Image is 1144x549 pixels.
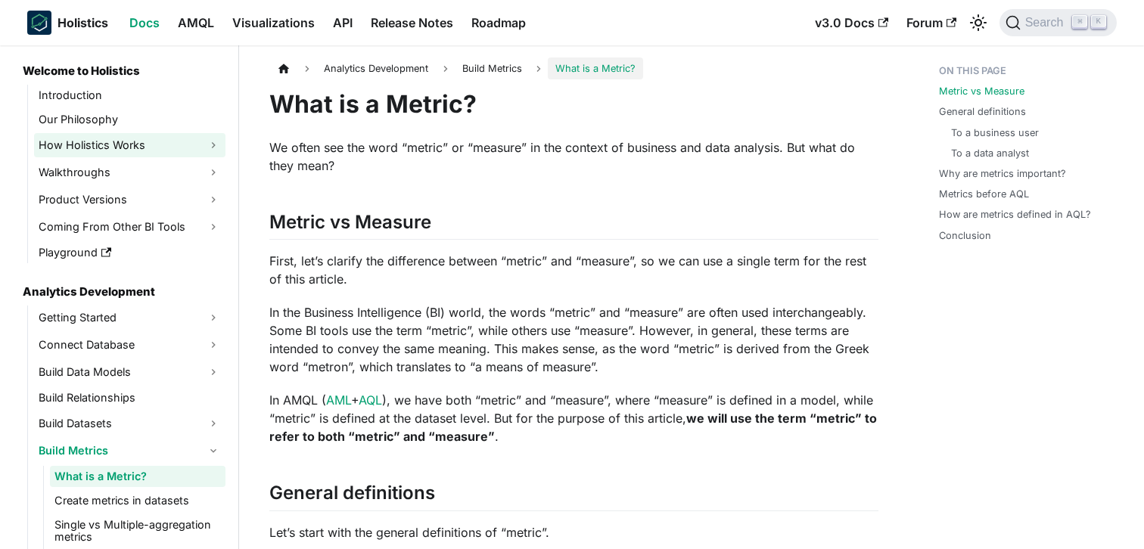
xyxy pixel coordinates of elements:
kbd: K [1091,15,1106,29]
nav: Docs sidebar [12,45,239,549]
a: Connect Database [34,333,225,357]
a: Why are metrics important? [939,166,1066,181]
a: How are metrics defined in AQL? [939,207,1091,222]
a: Welcome to Holistics [18,60,225,82]
kbd: ⌘ [1072,15,1087,29]
p: In the Business Intelligence (BI) world, the words “metric” and “measure” are often used intercha... [269,303,878,376]
h1: What is a Metric? [269,89,878,119]
a: Single vs Multiple-aggregation metrics [50,514,225,547]
a: v3.0 Docs [806,11,897,35]
a: How Holistics Works [34,133,225,157]
span: Analytics Development [316,57,436,79]
a: What is a Metric? [50,466,225,487]
p: First, let’s clarify the difference between “metric” and “measure”, so we can use a single term f... [269,252,878,288]
a: API [324,11,362,35]
a: AMQL [169,11,223,35]
a: Docs [120,11,169,35]
h2: General definitions [269,482,878,510]
button: Switch between dark and light mode (currently light mode) [966,11,990,35]
a: Home page [269,57,298,79]
a: Introduction [34,85,225,106]
a: Build Metrics [34,439,225,463]
a: Forum [897,11,965,35]
a: AML [326,392,351,408]
a: To a data analyst [951,146,1029,160]
a: AQL [359,392,382,408]
a: Visualizations [223,11,324,35]
a: Create metrics in datasets [50,490,225,511]
span: Search [1021,16,1073,29]
a: Metrics before AQL [939,187,1029,201]
a: Build Data Models [34,360,225,384]
b: Holistics [58,14,108,32]
a: Our Philosophy [34,109,225,130]
a: Build Datasets [34,411,225,436]
a: Build Relationships [34,387,225,408]
a: Release Notes [362,11,462,35]
a: Walkthroughs [34,160,225,185]
a: General definitions [939,104,1026,119]
p: We often see the word “metric” or “measure” in the context of business and data analysis. But wha... [269,138,878,175]
img: Holistics [27,11,51,35]
span: Build Metrics [455,57,530,79]
p: Let’s start with the general definitions of “metric”. [269,523,878,541]
a: Conclusion [939,228,991,243]
a: Getting Started [34,306,225,330]
button: Search (Command+K) [999,9,1117,36]
h2: Metric vs Measure [269,211,878,240]
a: Metric vs Measure [939,84,1024,98]
a: Playground [34,242,225,263]
a: Analytics Development [18,281,225,302]
span: What is a Metric? [548,57,643,79]
nav: Breadcrumbs [269,57,878,79]
a: Roadmap [462,11,535,35]
a: To a business user [951,126,1039,140]
a: Coming From Other BI Tools [34,215,225,239]
a: Product Versions [34,188,225,212]
p: In AMQL ( + ), we have both “metric” and “measure”, where “measure” is defined in a model, while ... [269,391,878,445]
a: HolisticsHolistics [27,11,108,35]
